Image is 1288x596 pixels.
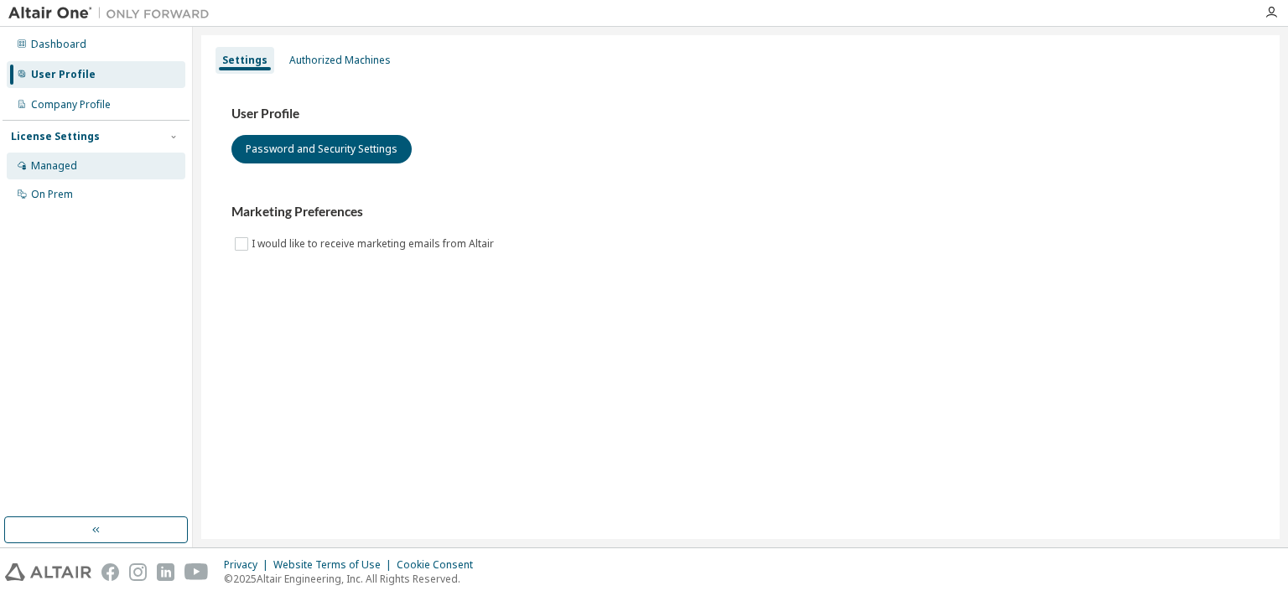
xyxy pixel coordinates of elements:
p: © 2025 Altair Engineering, Inc. All Rights Reserved. [224,572,483,586]
img: linkedin.svg [157,563,174,581]
h3: User Profile [231,106,1249,122]
div: Company Profile [31,98,111,111]
div: Managed [31,159,77,173]
div: Privacy [224,558,273,572]
div: Authorized Machines [289,54,391,67]
div: Settings [222,54,267,67]
div: On Prem [31,188,73,201]
button: Password and Security Settings [231,135,412,163]
img: Altair One [8,5,218,22]
img: altair_logo.svg [5,563,91,581]
img: youtube.svg [184,563,209,581]
img: instagram.svg [129,563,147,581]
div: Dashboard [31,38,86,51]
img: facebook.svg [101,563,119,581]
div: User Profile [31,68,96,81]
label: I would like to receive marketing emails from Altair [252,234,497,254]
div: Website Terms of Use [273,558,397,572]
div: License Settings [11,130,100,143]
h3: Marketing Preferences [231,204,1249,220]
div: Cookie Consent [397,558,483,572]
